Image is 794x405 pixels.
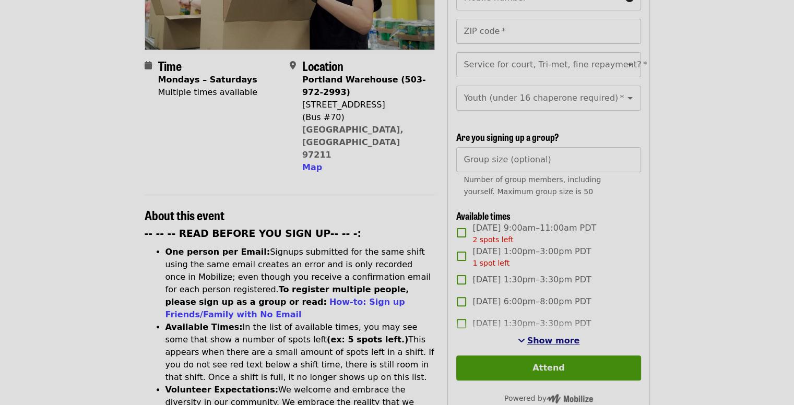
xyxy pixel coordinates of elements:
li: In the list of available times, you may see some that show a number of spots left This appears wh... [165,321,435,384]
input: [object Object] [456,147,641,172]
button: Map [302,161,322,174]
div: Multiple times available [158,86,257,99]
div: [STREET_ADDRESS] [302,99,426,111]
span: Are you signing up a group? [456,130,559,144]
span: Show more [527,336,580,346]
span: [DATE] 1:30pm–3:30pm PDT [472,273,591,286]
span: [DATE] 1:00pm–3:00pm PDT [472,245,591,269]
span: Available times [456,209,511,222]
input: ZIP code [456,19,641,44]
button: See more timeslots [518,335,580,347]
strong: Portland Warehouse (503-972-2993) [302,75,426,97]
strong: Mondays – Saturdays [158,75,257,85]
i: calendar icon [145,61,152,70]
span: Powered by [504,394,593,402]
span: 1 spot left [472,259,509,267]
strong: Available Times: [165,322,243,332]
strong: Volunteer Expectations: [165,385,279,395]
strong: To register multiple people, please sign up as a group or read: [165,284,409,307]
span: [DATE] 1:30pm–3:30pm PDT [472,317,591,330]
button: Open [623,91,637,105]
span: About this event [145,206,224,224]
img: Powered by Mobilize [547,394,593,403]
span: [DATE] 6:00pm–8:00pm PDT [472,295,591,308]
span: [DATE] 9:00am–11:00am PDT [472,222,596,245]
li: Signups submitted for the same shift using the same email creates an error and is only recorded o... [165,246,435,321]
span: 2 spots left [472,235,513,244]
span: Time [158,56,182,75]
div: (Bus #70) [302,111,426,124]
strong: (ex: 5 spots left.) [327,335,408,344]
strong: -- -- -- READ BEFORE YOU SIGN UP-- -- -: [145,228,362,239]
a: How-to: Sign up Friends/Family with No Email [165,297,405,319]
span: Number of group members, including yourself. Maximum group size is 50 [464,175,601,196]
span: Location [302,56,343,75]
button: Open [623,57,637,72]
span: Map [302,162,322,172]
i: map-marker-alt icon [290,61,296,70]
button: Attend [456,355,641,380]
a: [GEOGRAPHIC_DATA], [GEOGRAPHIC_DATA] 97211 [302,125,404,160]
strong: One person per Email: [165,247,270,257]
